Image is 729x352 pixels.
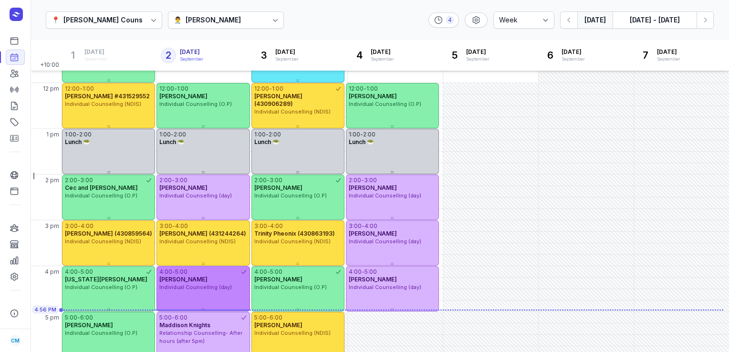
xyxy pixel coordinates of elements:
div: 6 [542,48,558,63]
span: [DATE] [562,48,585,56]
div: September [180,56,203,62]
div: 👨‍⚕️ [174,14,182,26]
span: [US_STATE][PERSON_NAME] [65,276,147,283]
div: 4:00 [159,268,172,276]
span: [PERSON_NAME] [254,184,302,191]
span: 4 pm [45,268,59,276]
span: [PERSON_NAME] #431529552 [65,93,150,100]
div: - [76,131,79,138]
span: [PERSON_NAME] [159,93,208,100]
div: - [171,131,174,138]
span: [PERSON_NAME] [159,184,208,191]
div: - [174,85,177,93]
span: Cec and [PERSON_NAME] [65,184,138,191]
div: 4:00 [65,268,78,276]
span: Individual Counselling (NDIS) [65,101,141,107]
div: 6:00 [175,314,187,321]
span: Lunch 🥗 [65,138,90,145]
div: 3:00 [175,176,187,184]
span: [PERSON_NAME] [254,276,302,283]
div: 3:00 [65,222,78,230]
div: September [84,56,108,62]
span: [PERSON_NAME] [254,321,302,329]
div: - [172,268,175,276]
span: [PERSON_NAME] [65,321,113,329]
div: - [362,268,364,276]
div: 4:00 [175,222,188,230]
div: 2:00 [349,176,361,184]
div: 6:00 [270,314,282,321]
div: [PERSON_NAME] [186,14,241,26]
span: [DATE] [180,48,203,56]
div: - [362,222,364,230]
div: - [267,268,270,276]
span: [PERSON_NAME] (430859564) [65,230,152,237]
span: [DATE] [84,48,108,56]
button: [DATE] - [DATE] [613,11,697,29]
div: - [80,85,83,93]
div: - [172,176,175,184]
div: 1:00 [177,85,188,93]
span: Individual Counselling (NDIS) [254,330,331,336]
div: 3:00 [80,176,93,184]
div: 1 [65,48,81,63]
span: Individual Counselling (O.P) [65,284,137,290]
span: [PERSON_NAME] [349,230,397,237]
div: - [266,131,269,138]
span: Individual Counselling (NDIS) [254,108,331,115]
span: Individual Counselling (O.P) [349,101,421,107]
span: Individual Counselling (O.P) [159,101,232,107]
span: 5 pm [45,314,59,321]
div: 3 [256,48,271,63]
span: [PERSON_NAME] [349,184,397,191]
span: [DATE] [466,48,489,56]
div: 1:00 [349,131,360,138]
div: 1:00 [272,85,283,93]
span: +10:00 [40,61,61,71]
span: 1 pm [46,131,59,138]
div: - [360,131,363,138]
div: 2:00 [65,176,77,184]
div: - [269,85,272,93]
span: Individual Counselling (day) [159,284,232,290]
div: 1:00 [83,85,94,93]
div: 5:00 [65,314,77,321]
div: September [657,56,680,62]
div: 2:00 [174,131,186,138]
span: Individual Counselling (NDIS) [159,238,236,245]
span: Lunch 🥗 [349,138,374,145]
span: [PERSON_NAME] [349,276,397,283]
div: 4 [352,48,367,63]
div: - [77,314,80,321]
span: [PERSON_NAME] (430906289) [254,93,302,107]
div: 2:00 [159,176,172,184]
div: - [267,314,270,321]
div: 12:00 [159,85,174,93]
div: 4:00 [364,222,377,230]
div: 2 [161,48,176,63]
div: 5:00 [159,314,172,321]
div: - [172,314,175,321]
span: Lunch 🥗 [159,138,185,145]
div: 1:00 [159,131,171,138]
span: Trinity Pheonix (430863193) [254,230,335,237]
div: 5:00 [364,268,377,276]
div: 1:00 [366,85,378,93]
div: - [77,176,80,184]
div: - [78,268,81,276]
div: September [371,56,394,62]
span: Individual Counselling (O.P) [65,330,137,336]
span: Individual Counselling (O.P) [65,192,137,199]
div: 7 [638,48,653,63]
div: 2:00 [79,131,92,138]
div: 4:00 [349,268,362,276]
span: Lunch 🥗 [254,138,280,145]
span: 4:56 PM [34,306,56,313]
span: [DATE] [657,48,680,56]
div: 4:00 [270,222,283,230]
div: September [466,56,489,62]
span: Relationship Counselling- After hours (after 5pm) [159,330,242,344]
div: 6:00 [80,314,93,321]
span: [DATE] [371,48,394,56]
div: 5 [447,48,462,63]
